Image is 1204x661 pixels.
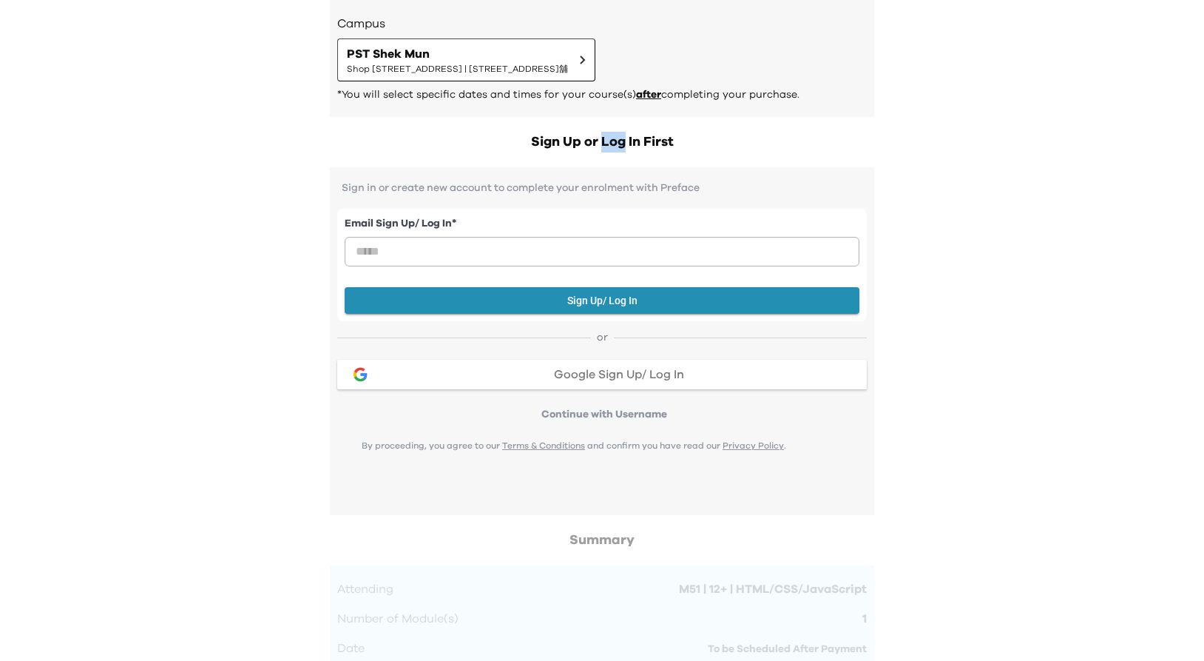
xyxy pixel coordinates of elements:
img: google login [351,366,369,383]
button: PST Shek MunShop [STREET_ADDRESS] | [STREET_ADDRESS]舖 [337,38,595,81]
span: PST Shek Mun [347,45,568,63]
button: Sign Up/ Log In [345,287,859,315]
span: or [591,330,614,345]
span: Google Sign Up/ Log In [554,369,684,380]
h3: Campus [337,15,867,33]
p: Sign in or create new account to complete your enrolment with Preface [337,182,867,194]
h2: Sign Up or Log In First [330,132,874,152]
p: *You will select specific dates and times for your course(s) completing your purchase. [337,87,867,102]
span: Shop [STREET_ADDRESS] | [STREET_ADDRESS]舖 [347,63,568,75]
a: Privacy Policy [723,441,784,450]
p: By proceeding, you agree to our and confirm you have read our . [337,440,811,452]
span: after [636,90,661,100]
button: google loginGoogle Sign Up/ Log In [337,360,867,389]
a: Terms & Conditions [502,441,585,450]
p: Continue with Username [342,407,867,422]
label: Email Sign Up/ Log In * [345,216,859,232]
